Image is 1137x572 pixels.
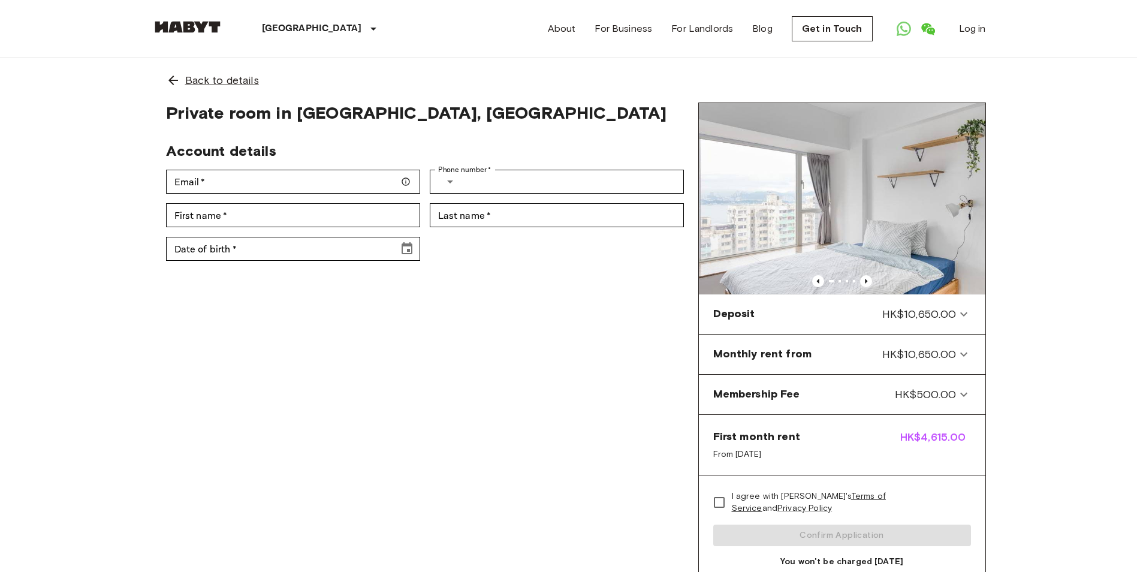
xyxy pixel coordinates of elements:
button: Previous image [812,275,824,287]
div: Last name [430,203,684,227]
a: Log in [959,22,986,36]
span: HK$500.00 [895,387,956,402]
svg: Make sure your email is correct — we'll send your booking details there. [401,177,411,186]
span: Membership Fee [713,387,800,402]
a: Get in Touch [792,16,873,41]
a: Open WhatsApp [892,17,916,41]
div: Membership FeeHK$500.00 [704,380,981,410]
button: Choose date [395,237,419,261]
span: Private room in [GEOGRAPHIC_DATA], [GEOGRAPHIC_DATA] [166,103,684,123]
a: Open WeChat [916,17,940,41]
label: Phone number [438,164,491,175]
img: Marketing picture of unit HK-01-028-001-02 [699,103,985,294]
span: Monthly rent from [713,347,812,362]
a: For Business [595,22,652,36]
span: Deposit [713,306,755,322]
span: Back to details [185,73,259,88]
a: Terms of Service [732,491,886,513]
span: First month rent [713,429,800,444]
a: Blog [752,22,773,36]
span: HK$10,650.00 [882,347,957,362]
button: Previous image [860,275,872,287]
img: Habyt [152,21,224,33]
a: Back to details [152,58,986,103]
button: Select country [438,170,462,194]
div: First name [166,203,420,227]
p: [GEOGRAPHIC_DATA] [262,22,362,36]
span: Account details [166,142,276,159]
a: For Landlords [671,22,733,36]
span: From [DATE] [713,448,800,460]
a: Privacy Policy [777,503,832,513]
div: Monthly rent fromHK$10,650.00 [704,339,981,369]
a: About [548,22,576,36]
span: You won't be charged [DATE] [713,556,971,568]
span: HK$4,615.00 [900,429,971,460]
div: Email [166,170,420,194]
span: I agree with [PERSON_NAME]'s and [732,490,961,514]
div: DepositHK$10,650.00 [704,299,981,329]
span: HK$10,650.00 [882,306,957,322]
